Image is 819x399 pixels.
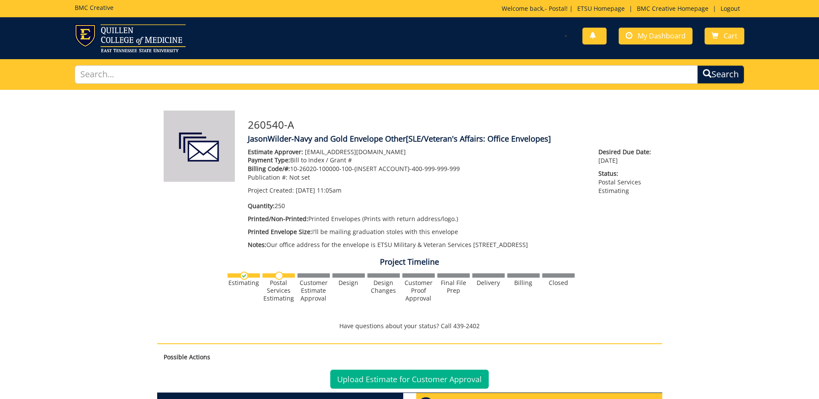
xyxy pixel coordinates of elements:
div: Customer Estimate Approval [297,279,330,302]
a: BMC Creative Homepage [632,4,713,13]
span: Desired Due Date: [598,148,655,156]
input: Search... [75,65,698,84]
div: Estimating [228,279,260,287]
p: Welcome back, ! | | | [502,4,744,13]
p: I'll be mailing graduation stoles with this envelope [248,228,586,236]
p: 250 [248,202,586,210]
p: [EMAIL_ADDRESS][DOMAIN_NAME] [248,148,586,156]
div: Design Changes [367,279,400,294]
a: My Dashboard [619,28,693,44]
img: Product featured image [164,111,235,182]
div: Billing [507,279,540,287]
div: Delivery [472,279,505,287]
div: Final File Prep [437,279,470,294]
span: [DATE] 11:05am [296,186,342,194]
a: Upload Estimate for Customer Approval [330,370,489,389]
span: Project Created: [248,186,294,194]
p: Printed Envelopes (Prints with return address/logo.) [248,215,586,223]
span: Estimate Approver: [248,148,303,156]
img: checkmark [240,272,248,280]
h5: BMC Creative [75,4,114,11]
span: Status: [598,169,655,178]
div: Postal Services Estimating [262,279,295,302]
span: Notes: [248,241,266,249]
div: Design [332,279,365,287]
div: Customer Proof Approval [402,279,435,302]
span: Cart [724,31,737,41]
span: Quantity: [248,202,275,210]
p: Our office address for the envelope is ETSU Military & Veteran Services [STREET_ADDRESS] [248,241,586,249]
span: My Dashboard [638,31,686,41]
span: Printed Envelope Size: [248,228,312,236]
h3: 260540-A [248,119,656,130]
a: ETSU Homepage [573,4,629,13]
div: Closed [542,279,575,287]
p: Have questions about your status? Call 439-2402 [157,322,662,330]
strong: Possible Actions [164,353,210,361]
span: Payment Type: [248,156,290,164]
img: no [275,272,283,280]
span: Not set [289,173,310,181]
a: - Postal [545,4,566,13]
span: Publication #: [248,173,288,181]
span: [SLE/Veteran's Affairs: Office Envelopes] [406,133,551,144]
img: ETSU logo [75,24,186,52]
span: Printed/Non-Printed: [248,215,308,223]
p: 10-26020-100000-100-{INSERT ACCOUNT}-400-999-999-999 [248,165,586,173]
h4: Project Timeline [157,258,662,266]
a: Logout [716,4,744,13]
p: Bill to Index / Grant # [248,156,586,165]
p: Postal Services Estimating [598,169,655,195]
a: Cart [705,28,744,44]
h4: JasonWilder-Navy and Gold Envelope Other [248,135,656,143]
span: Billing Code/#: [248,165,290,173]
button: Search [697,65,744,84]
p: [DATE] [598,148,655,165]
